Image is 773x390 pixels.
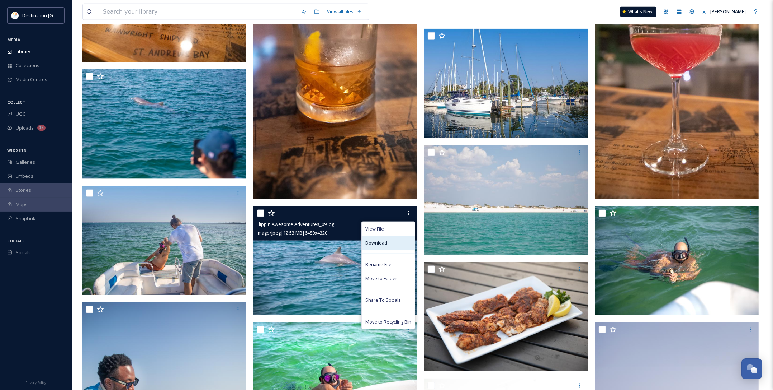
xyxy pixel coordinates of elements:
span: Share To Socials [365,297,401,303]
span: SOCIALS [7,238,25,243]
span: View File [365,226,384,232]
span: Move to Folder [365,275,397,282]
span: Privacy Policy [25,380,46,385]
a: [PERSON_NAME] [698,5,749,19]
span: Destination [GEOGRAPHIC_DATA] [22,12,94,19]
input: Search your library [99,4,298,20]
button: Open Chat [741,358,762,379]
a: What's New [620,7,656,17]
span: Download [365,240,387,246]
img: download.png [11,12,19,19]
span: UGC [16,111,25,117]
span: Flippin Awesome Adventures_09.jpg [257,221,335,227]
img: Flippin Awesome Adventures_06.jpg [595,206,759,316]
span: Galleries [16,159,35,166]
span: [PERSON_NAME] [710,8,746,15]
img: Hook and cook_03.jpg [424,262,588,372]
span: SnapLink [16,215,35,222]
a: Privacy Policy [25,378,46,386]
img: Flippin Awesome Adventures_07.jpg [82,186,246,296]
span: Embeds [16,173,33,180]
img: massalina bayou.jpg [424,29,588,138]
img: shell island.jpg [424,145,588,255]
span: Rename File [365,261,392,268]
span: Move to Recycling Bin [365,319,411,325]
span: MEDIA [7,37,20,42]
span: Uploads [16,125,34,131]
span: COLLECT [7,99,25,105]
span: WIDGETS [7,148,26,153]
span: Maps [16,201,28,208]
img: Flippin Awesome Adventures_010.jpg [82,69,246,179]
span: Media Centres [16,76,47,83]
div: 1k [37,125,46,131]
span: Socials [16,249,31,256]
span: Stories [16,187,31,194]
img: Flippin Awesome Adventures_09.jpg [253,206,417,316]
span: Library [16,48,30,55]
span: image/jpeg | 12.53 MB | 6480 x 4320 [257,229,328,236]
a: View all files [323,5,365,19]
span: Collections [16,62,39,69]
